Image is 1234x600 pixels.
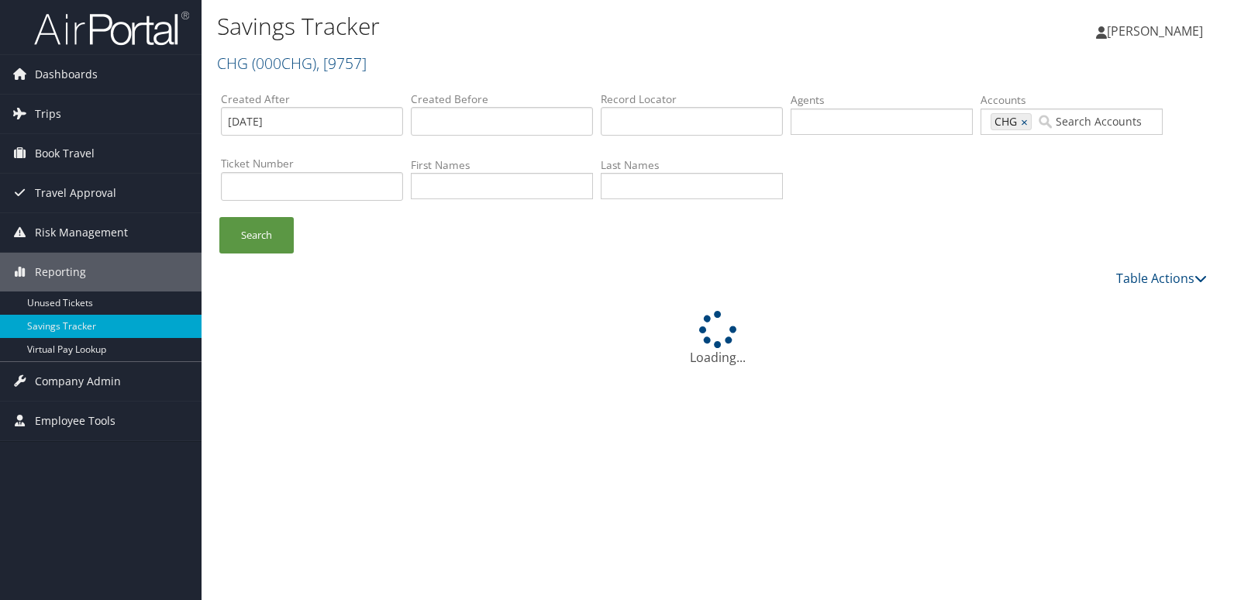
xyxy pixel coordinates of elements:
span: Company Admin [35,362,121,401]
span: Employee Tools [35,402,115,440]
a: [PERSON_NAME] [1096,8,1218,54]
a: Table Actions [1116,270,1207,287]
input: Search Accounts [1036,114,1152,129]
label: Agents [791,92,973,108]
label: Record Locator [601,91,783,107]
label: Accounts [981,92,1163,108]
label: Ticket Number [221,156,403,171]
span: Travel Approval [35,174,116,212]
img: airportal-logo.png [34,10,189,47]
label: First Names [411,157,593,173]
label: Last Names [601,157,783,173]
span: , [ 9757 ] [316,53,367,74]
span: Reporting [35,253,86,291]
span: ( 000CHG ) [252,53,316,74]
label: Created Before [411,91,593,107]
span: Risk Management [35,213,128,252]
h1: Savings Tracker [217,10,884,43]
a: Search [219,217,294,253]
a: CHG [217,53,367,74]
span: Trips [35,95,61,133]
div: Loading... [217,311,1218,367]
span: Dashboards [35,55,98,94]
a: × [1021,114,1031,129]
label: Created After [221,91,403,107]
span: Book Travel [35,134,95,173]
span: CHG [991,114,1017,129]
span: [PERSON_NAME] [1107,22,1203,40]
